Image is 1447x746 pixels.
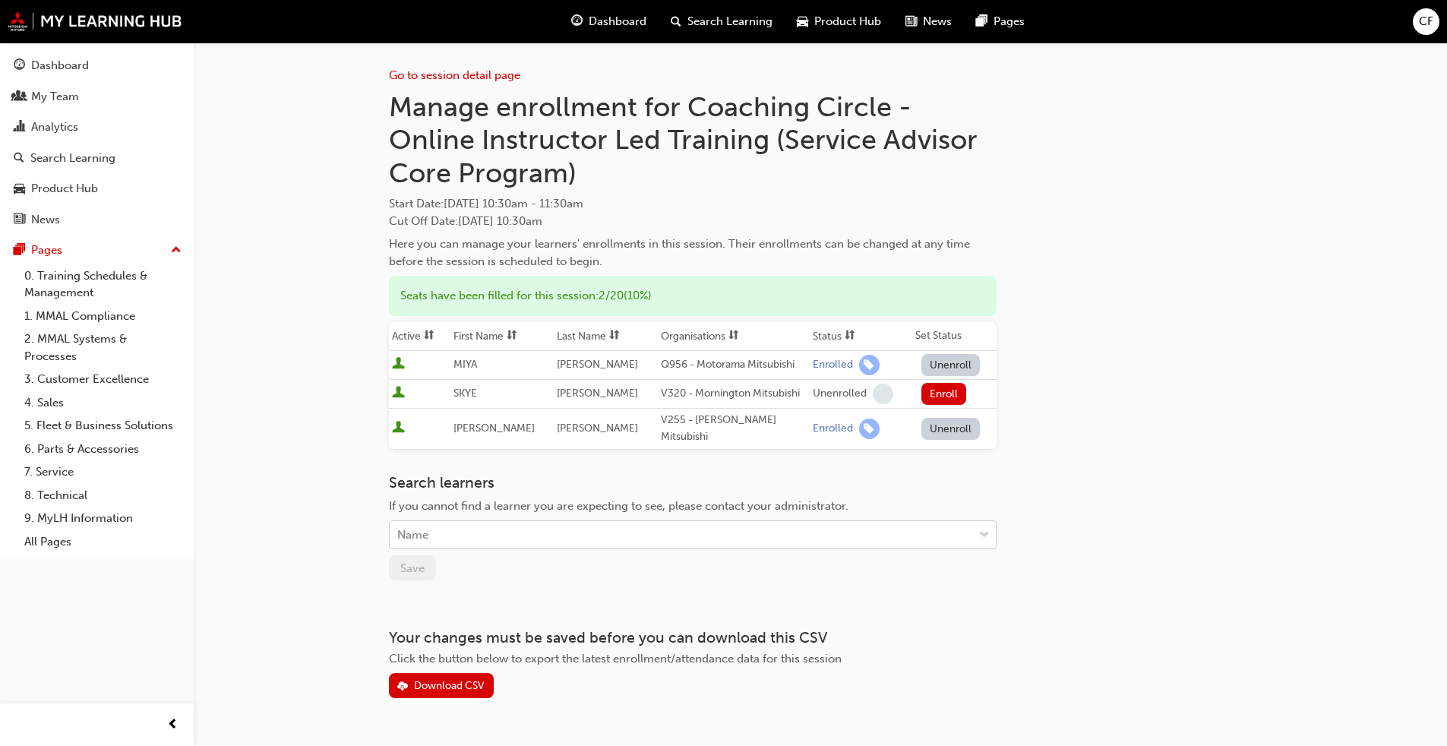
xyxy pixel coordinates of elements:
div: News [31,211,60,229]
div: Enrolled [813,422,853,436]
span: sorting-icon [609,330,620,343]
span: [DATE] 10:30am - 11:30am [444,197,583,210]
button: Save [389,555,436,580]
span: learningRecordVerb_ENROLL-icon [859,419,880,439]
span: User is active [392,421,405,436]
a: Product Hub [6,175,188,203]
span: [PERSON_NAME] [557,358,638,371]
div: Enrolled [813,358,853,372]
a: My Team [6,83,188,111]
span: chart-icon [14,121,25,134]
span: learningRecordVerb_ENROLL-icon [859,355,880,375]
span: sorting-icon [507,330,517,343]
span: User is active [392,357,405,372]
th: Toggle SortBy [554,322,657,351]
a: All Pages [18,530,188,554]
a: 0. Training Schedules & Management [18,264,188,305]
span: CF [1419,13,1433,30]
span: car-icon [14,182,25,196]
th: Toggle SortBy [658,322,810,351]
a: Search Learning [6,144,188,172]
span: News [923,13,952,30]
span: Search Learning [687,13,772,30]
span: search-icon [14,152,24,166]
div: Seats have been filled for this session : 2 / 20 ( 10% ) [389,276,997,316]
span: Save [400,561,425,575]
a: pages-iconPages [964,6,1037,37]
a: news-iconNews [893,6,964,37]
span: If you cannot find a learner you are expecting to see, please contact your administrator. [389,499,848,513]
div: Unenrolled [813,387,867,401]
span: people-icon [14,90,25,104]
span: Pages [994,13,1025,30]
h3: Your changes must be saved before you can download this CSV [389,629,997,646]
div: Download CSV [414,679,485,692]
span: guage-icon [14,59,25,73]
a: 4. Sales [18,391,188,415]
span: sorting-icon [728,330,739,343]
span: sorting-icon [845,330,855,343]
div: V320 - Mornington Mitsubishi [661,385,807,403]
span: guage-icon [571,12,583,31]
a: Dashboard [6,52,188,80]
span: [PERSON_NAME] [557,422,638,435]
div: Q956 - Motorama Mitsubishi [661,356,807,374]
div: Here you can manage your learners' enrollments in this session. Their enrollments can be changed ... [389,235,997,270]
span: [PERSON_NAME] [453,422,535,435]
button: Pages [6,236,188,264]
a: 5. Fleet & Business Solutions [18,414,188,438]
span: learningRecordVerb_NONE-icon [873,384,893,404]
th: Toggle SortBy [810,322,912,351]
button: Download CSV [389,673,494,698]
div: My Team [31,88,79,106]
th: Toggle SortBy [450,322,554,351]
span: User is active [392,386,405,401]
span: news-icon [905,12,917,31]
div: Product Hub [31,180,98,198]
div: Analytics [31,119,78,136]
span: sorting-icon [424,330,434,343]
span: Dashboard [589,13,646,30]
th: Set Status [912,322,997,351]
span: pages-icon [14,244,25,258]
a: Analytics [6,113,188,141]
button: Unenroll [921,354,981,376]
span: MIYA [453,358,477,371]
span: Start Date : [389,195,997,213]
a: 3. Customer Excellence [18,368,188,391]
a: 9. MyLH Information [18,507,188,530]
a: 6. Parts & Accessories [18,438,188,461]
a: guage-iconDashboard [559,6,659,37]
h3: Search learners [389,474,997,492]
div: V255 - [PERSON_NAME] Mitsubishi [661,412,807,446]
span: prev-icon [167,716,179,735]
a: 1. MMAL Compliance [18,305,188,328]
img: mmal [8,11,182,31]
a: Go to session detail page [389,68,520,82]
span: SKYE [453,387,477,400]
button: CF [1413,8,1439,35]
a: 2. MMAL Systems & Processes [18,327,188,368]
a: 7. Service [18,460,188,484]
a: News [6,206,188,234]
a: search-iconSearch Learning [659,6,785,37]
span: pages-icon [976,12,987,31]
span: down-icon [979,526,990,545]
a: 8. Technical [18,484,188,507]
span: car-icon [797,12,808,31]
button: Unenroll [921,418,981,440]
div: Name [397,526,428,544]
button: Enroll [921,383,967,405]
button: DashboardMy TeamAnalyticsSearch LearningProduct HubNews [6,49,188,236]
span: [PERSON_NAME] [557,387,638,400]
div: Pages [31,242,62,259]
span: up-icon [171,241,182,261]
div: Dashboard [31,57,89,74]
span: Product Hub [814,13,881,30]
span: Click the button below to export the latest enrollment/attendance data for this session [389,652,842,665]
span: download-icon [397,681,408,694]
th: Toggle SortBy [389,322,450,351]
h1: Manage enrollment for Coaching Circle - Online Instructor Led Training (Service Advisor Core Prog... [389,90,997,190]
span: news-icon [14,213,25,227]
